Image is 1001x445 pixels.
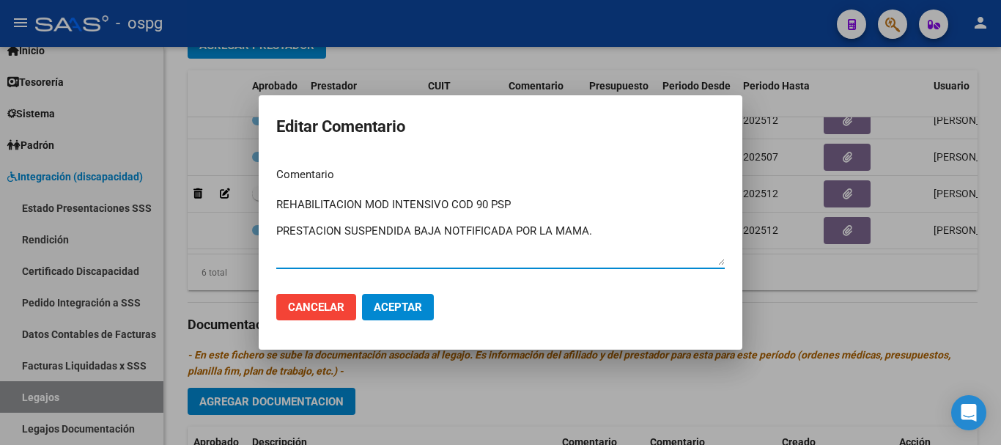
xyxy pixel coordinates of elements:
button: Aceptar [362,294,434,320]
span: Cancelar [288,301,344,314]
div: Open Intercom Messenger [951,395,986,430]
p: Comentario [276,166,725,183]
h2: Editar Comentario [276,113,725,141]
span: Aceptar [374,301,422,314]
button: Cancelar [276,294,356,320]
